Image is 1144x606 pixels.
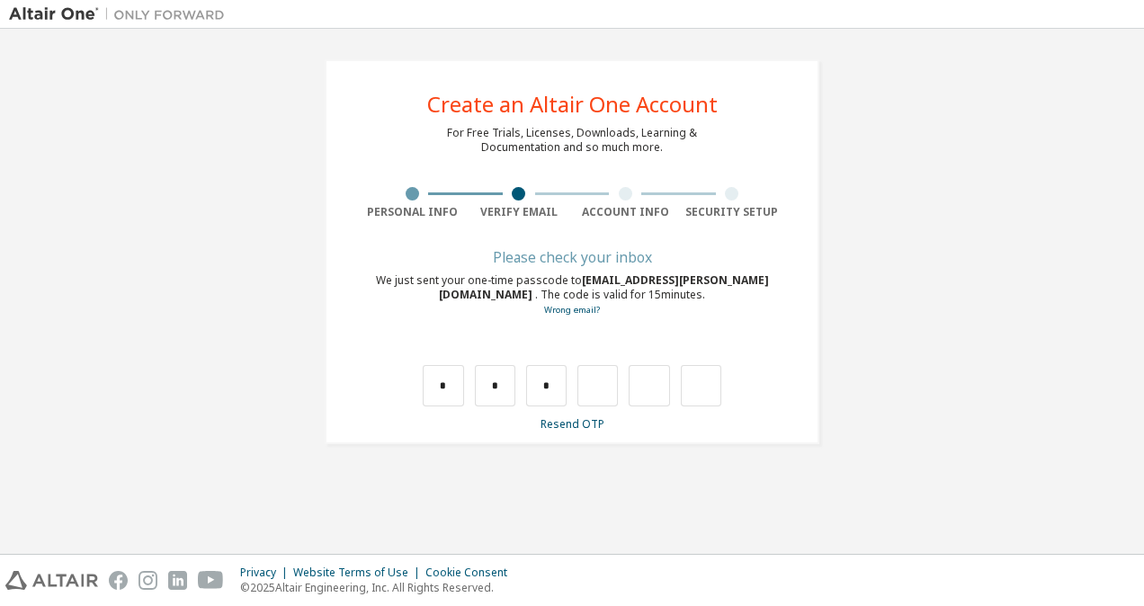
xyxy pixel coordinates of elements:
[447,126,697,155] div: For Free Trials, Licenses, Downloads, Learning & Documentation and so much more.
[198,571,224,590] img: youtube.svg
[541,416,604,432] a: Resend OTP
[139,571,157,590] img: instagram.svg
[466,205,573,219] div: Verify Email
[109,571,128,590] img: facebook.svg
[240,580,518,595] p: © 2025 Altair Engineering, Inc. All Rights Reserved.
[293,566,425,580] div: Website Terms of Use
[5,571,98,590] img: altair_logo.svg
[359,273,785,317] div: We just sent your one-time passcode to . The code is valid for 15 minutes.
[425,566,518,580] div: Cookie Consent
[679,205,786,219] div: Security Setup
[359,252,785,263] div: Please check your inbox
[240,566,293,580] div: Privacy
[168,571,187,590] img: linkedin.svg
[439,272,769,302] span: [EMAIL_ADDRESS][PERSON_NAME][DOMAIN_NAME]
[572,205,679,219] div: Account Info
[544,304,600,316] a: Go back to the registration form
[427,94,718,115] div: Create an Altair One Account
[359,205,466,219] div: Personal Info
[9,5,234,23] img: Altair One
